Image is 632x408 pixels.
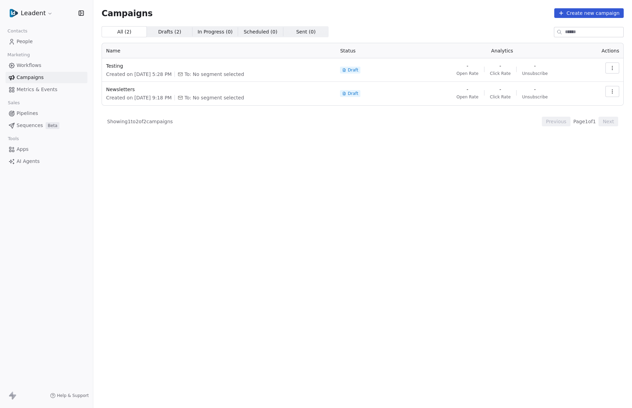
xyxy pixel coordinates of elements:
[4,50,33,60] span: Marketing
[5,98,23,108] span: Sales
[6,144,87,155] a: Apps
[106,71,172,78] span: Created on [DATE] 5:28 PM
[296,28,315,36] span: Sent ( 0 )
[6,60,87,71] a: Workflows
[499,62,501,69] span: -
[198,28,233,36] span: In Progress ( 0 )
[554,8,624,18] button: Create new campaign
[490,71,511,76] span: Click Rate
[466,86,468,93] span: -
[106,62,332,69] span: Testing
[422,43,582,58] th: Analytics
[348,67,358,73] span: Draft
[8,7,54,19] button: Leadent
[17,62,41,69] span: Workflows
[6,72,87,83] a: Campaigns
[542,117,570,126] button: Previous
[573,118,596,125] span: Page 1 of 1
[17,122,43,129] span: Sequences
[50,393,89,398] a: Help & Support
[582,43,623,58] th: Actions
[6,156,87,167] a: AI Agents
[534,62,536,69] span: -
[456,94,479,100] span: Open Rate
[17,86,57,93] span: Metrics & Events
[244,28,277,36] span: Scheduled ( 0 )
[17,110,38,117] span: Pipelines
[21,9,46,18] span: Leadent
[4,26,30,36] span: Contacts
[336,43,422,58] th: Status
[6,36,87,47] a: People
[5,134,22,144] span: Tools
[522,71,548,76] span: Unsubscribe
[522,94,548,100] span: Unsubscribe
[102,8,153,18] span: Campaigns
[17,74,44,81] span: Campaigns
[158,28,181,36] span: Drafts ( 2 )
[106,94,172,101] span: Created on [DATE] 9:18 PM
[106,86,332,93] span: Newsletters
[57,393,89,398] span: Help & Support
[46,122,59,129] span: Beta
[499,86,501,93] span: -
[107,118,173,125] span: Showing 1 to 2 of 2 campaigns
[598,117,618,126] button: Next
[185,71,244,78] span: To: No segment selected
[17,146,29,153] span: Apps
[17,38,33,45] span: People
[102,43,336,58] th: Name
[466,62,468,69] span: -
[490,94,511,100] span: Click Rate
[10,9,18,17] img: Leadent%20Digital%20Icon.png
[456,71,479,76] span: Open Rate
[17,158,40,165] span: AI Agents
[6,108,87,119] a: Pipelines
[185,94,244,101] span: To: No segment selected
[534,86,536,93] span: -
[348,91,358,96] span: Draft
[6,120,87,131] a: SequencesBeta
[6,84,87,95] a: Metrics & Events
